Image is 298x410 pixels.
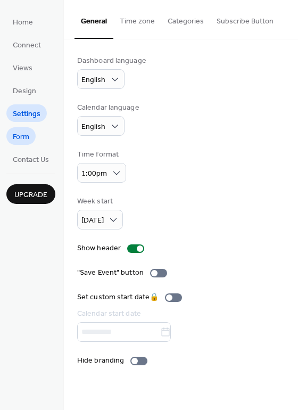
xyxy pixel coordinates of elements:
a: Views [6,59,39,76]
span: English [81,73,105,87]
div: Week start [77,196,121,207]
span: 1:00pm [81,167,107,181]
span: English [81,120,105,134]
a: Form [6,127,36,145]
span: Views [13,63,32,74]
a: Connect [6,36,47,53]
a: Design [6,81,43,99]
a: Contact Us [6,150,55,168]
div: Dashboard language [77,55,146,67]
div: "Save Event" button [77,267,144,278]
button: Upgrade [6,184,55,204]
span: Form [13,132,29,143]
span: Home [13,17,33,28]
span: Design [13,86,36,97]
span: [DATE] [81,214,104,228]
div: Calendar language [77,102,139,113]
span: Connect [13,40,41,51]
div: Show header [77,243,121,254]
a: Home [6,13,39,30]
a: Settings [6,104,47,122]
span: Settings [13,109,40,120]
div: Time format [77,149,124,160]
div: Hide branding [77,355,124,366]
span: Contact Us [13,154,49,166]
span: Upgrade [14,190,47,201]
